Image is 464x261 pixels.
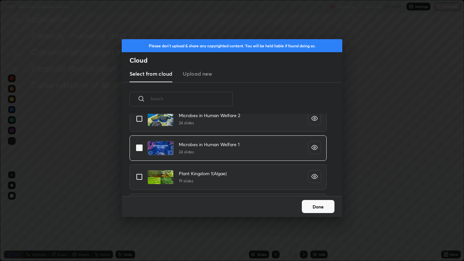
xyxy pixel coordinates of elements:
h2: Cloud [130,56,342,65]
h4: Plant Kingdom 1(Algae) [179,170,227,177]
img: 1755532898Z1YJVU.pdf [147,170,174,184]
h4: Microbes in Human Welfare 2 [179,112,240,119]
button: Done [302,200,334,213]
input: Search [150,85,233,113]
h4: Microbes in Human Welfare 1 [179,141,240,148]
h3: Select from cloud [130,70,172,78]
h5: 24 slides [179,149,240,155]
h5: 19 slides [179,178,227,184]
div: grid [122,114,334,196]
img: 1753714853EHLPXE.pdf [147,141,174,155]
div: Please don't upload & share any copyrighted content. You will be held liable if found doing so. [122,39,342,52]
img: 1753714853WKU1TY.pdf [147,112,174,126]
h5: 24 slides [179,120,240,126]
